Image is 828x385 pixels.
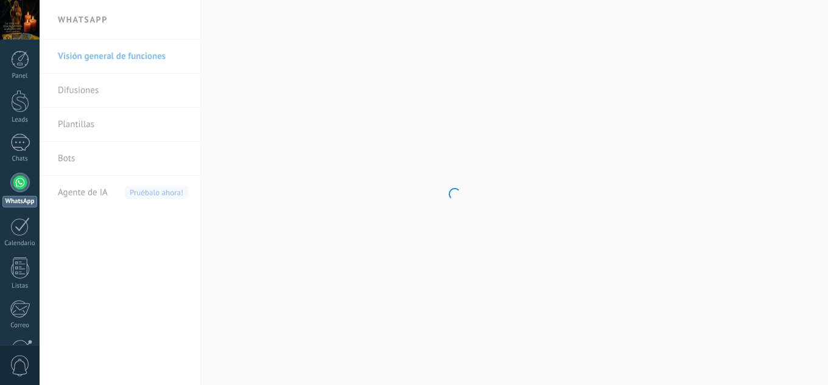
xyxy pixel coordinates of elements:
[2,322,38,330] div: Correo
[2,116,38,124] div: Leads
[2,72,38,80] div: Panel
[2,155,38,163] div: Chats
[2,240,38,248] div: Calendario
[2,282,38,290] div: Listas
[2,196,37,207] div: WhatsApp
